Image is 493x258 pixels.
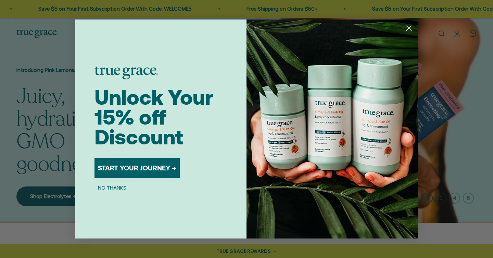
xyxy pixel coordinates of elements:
img: logo placeholder [94,66,158,79]
button: NO THANKS [94,183,130,192]
span: Unlock Your 15% off Discount [94,86,213,149]
img: 098727d5-50f8-4f9b-9554-844bb8da1403.jpeg [246,20,418,238]
button: Close dialog [403,22,415,34]
button: START YOUR JOURNEY → [94,158,180,178]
